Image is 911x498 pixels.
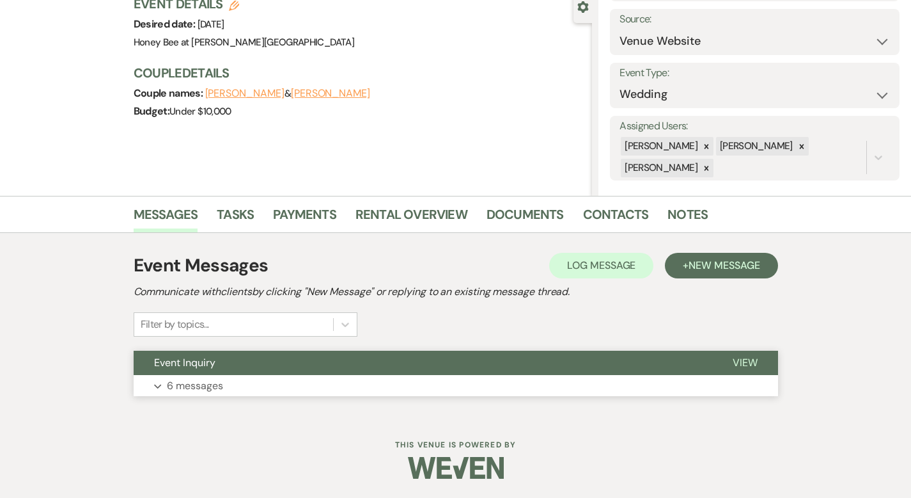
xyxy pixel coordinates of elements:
[549,253,653,278] button: Log Message
[621,159,699,177] div: [PERSON_NAME]
[198,18,224,31] span: [DATE]
[716,137,795,156] div: [PERSON_NAME]
[169,105,231,118] span: Under $10,000
[154,356,215,369] span: Event Inquiry
[217,204,254,232] a: Tasks
[205,88,284,99] button: [PERSON_NAME]
[134,17,198,31] span: Desired date:
[619,10,890,29] label: Source:
[141,317,209,332] div: Filter by topics...
[291,88,370,99] button: [PERSON_NAME]
[205,87,370,100] span: &
[619,117,890,136] label: Assigned Users:
[134,204,198,232] a: Messages
[134,284,778,300] h2: Communicate with clients by clicking "New Message" or replying to an existing message thread.
[134,36,354,49] span: Honey Bee at [PERSON_NAME][GEOGRAPHIC_DATA]
[355,204,467,232] a: Rental Overview
[689,259,759,272] span: New Message
[621,137,699,156] div: [PERSON_NAME]
[134,252,269,279] h1: Event Messages
[583,204,649,232] a: Contacts
[408,446,504,490] img: Weven Logo
[667,204,708,232] a: Notes
[665,253,777,278] button: +New Message
[134,104,170,118] span: Budget:
[134,64,580,82] h3: Couple Details
[273,204,336,232] a: Payments
[619,64,890,83] label: Event Type:
[134,86,205,100] span: Couple names:
[134,375,778,397] button: 6 messages
[712,351,778,375] button: View
[167,378,223,394] p: 6 messages
[134,351,712,375] button: Event Inquiry
[733,356,758,369] span: View
[487,204,564,232] a: Documents
[567,259,635,272] span: Log Message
